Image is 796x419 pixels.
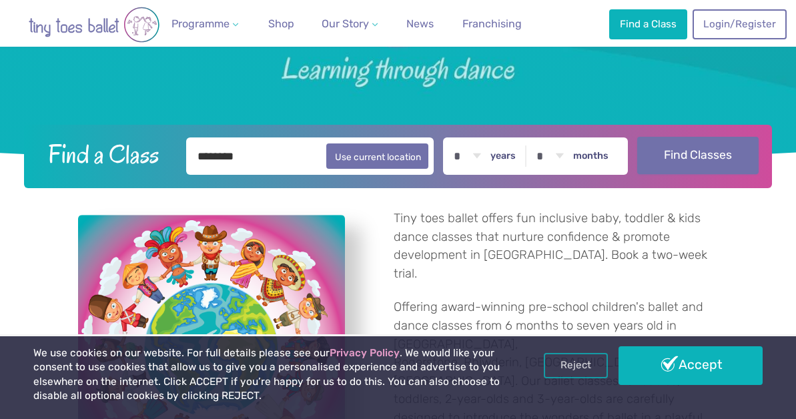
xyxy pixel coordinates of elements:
[693,9,786,39] a: Login/Register
[37,137,177,171] h2: Find a Class
[33,346,508,404] p: We use cookies on our website. For full details please see our . We would like your consent to us...
[609,9,687,39] a: Find a Class
[394,209,719,283] p: Tiny toes ballet offers fun inclusive baby, toddler & kids dance classes that nurture confidence ...
[462,17,522,30] span: Franchising
[268,17,294,30] span: Shop
[406,17,434,30] span: News
[326,143,428,169] button: Use current location
[14,7,174,43] img: tiny toes ballet
[330,347,400,359] a: Privacy Policy
[316,11,383,37] a: Our Story
[619,346,763,385] a: Accept
[322,17,369,30] span: Our Story
[171,17,230,30] span: Programme
[573,150,609,162] label: months
[544,353,608,378] a: Reject
[457,11,527,37] a: Franchising
[637,137,759,174] button: Find Classes
[166,11,244,37] a: Programme
[490,150,516,162] label: years
[400,11,438,37] a: News
[262,11,299,37] a: Shop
